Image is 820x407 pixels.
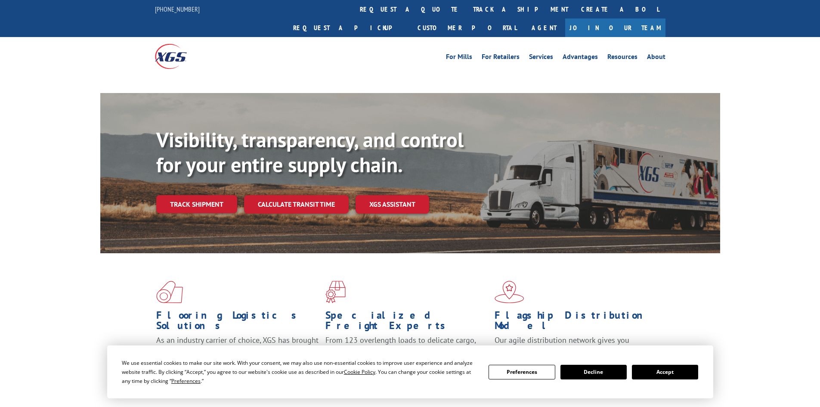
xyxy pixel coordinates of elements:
span: Our agile distribution network gives you nationwide inventory management on demand. [495,335,653,355]
a: Join Our Team [565,19,665,37]
button: Preferences [489,365,555,379]
a: Customer Portal [411,19,523,37]
a: Advantages [563,53,598,63]
img: xgs-icon-focused-on-flooring-red [325,281,346,303]
img: xgs-icon-flagship-distribution-model-red [495,281,524,303]
p: From 123 overlength loads to delicate cargo, our experienced staff knows the best way to move you... [325,335,488,373]
a: About [647,53,665,63]
a: For Retailers [482,53,520,63]
a: Request a pickup [287,19,411,37]
a: Services [529,53,553,63]
a: XGS ASSISTANT [356,195,429,214]
a: Resources [607,53,637,63]
div: We use essential cookies to make our site work. With your consent, we may also use non-essential ... [122,358,478,385]
a: Calculate transit time [244,195,349,214]
button: Accept [632,365,698,379]
a: For Mills [446,53,472,63]
h1: Specialized Freight Experts [325,310,488,335]
h1: Flooring Logistics Solutions [156,310,319,335]
h1: Flagship Distribution Model [495,310,657,335]
div: Cookie Consent Prompt [107,345,713,398]
img: xgs-icon-total-supply-chain-intelligence-red [156,281,183,303]
span: Cookie Policy [344,368,375,376]
span: Preferences [171,377,201,385]
span: As an industry carrier of choice, XGS has brought innovation and dedication to flooring logistics... [156,335,319,366]
b: Visibility, transparency, and control for your entire supply chain. [156,126,464,178]
a: [PHONE_NUMBER] [155,5,200,13]
a: Agent [523,19,565,37]
a: Track shipment [156,195,237,213]
button: Decline [560,365,627,379]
